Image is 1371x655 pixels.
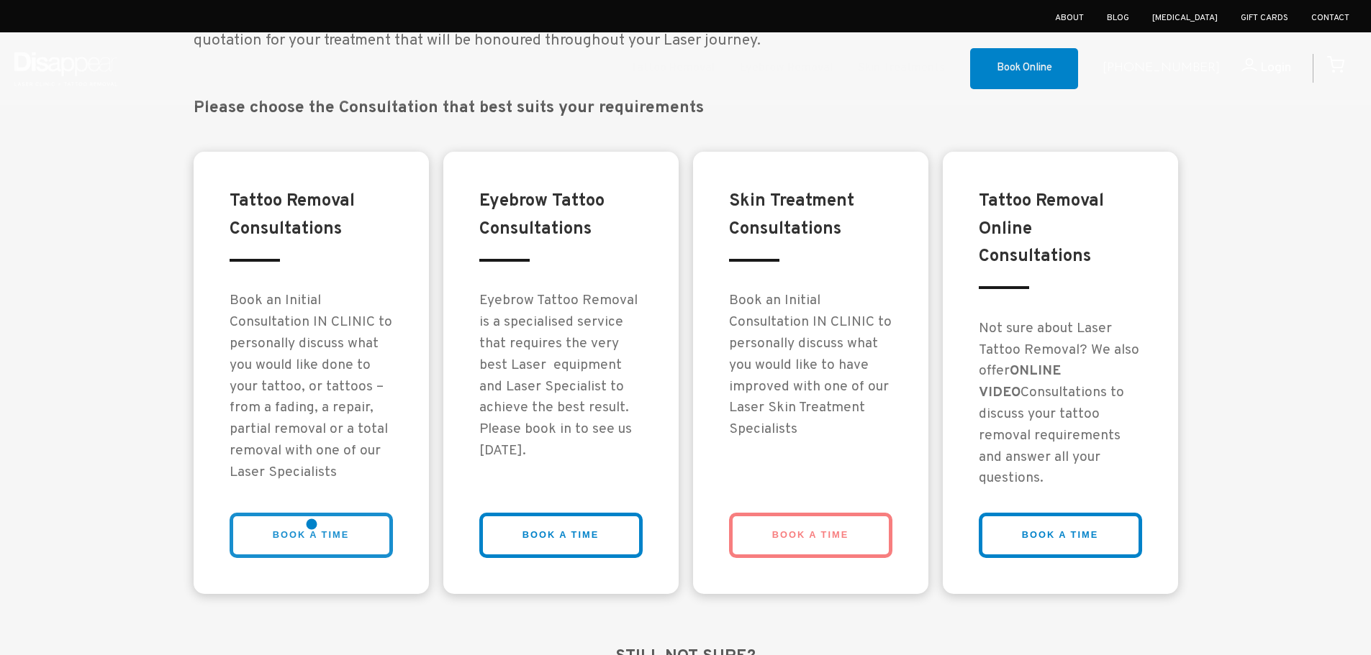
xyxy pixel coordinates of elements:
[479,513,643,558] a: BOOK A TIME
[1152,12,1218,24] a: [MEDICAL_DATA]
[979,191,1104,267] strong: Tattoo Removal Online Consultations
[979,513,1142,558] a: BOOK A TIME
[979,320,1139,487] big: Not sure about Laser Tattoo Removal? We also offer Consultations to discuss your tattoo removal r...
[1107,12,1129,24] a: Blog
[1055,12,1084,24] a: About
[630,58,715,79] a: Tattoo Removal
[230,292,392,480] big: Book an Initial Consultation IN CLINIC to personally discuss what you would like done to your tat...
[740,58,833,79] a: Eyebrow Removal
[1241,12,1288,24] a: Gift Cards
[230,513,393,558] a: BOOK A TIME
[479,292,638,459] big: Eyebrow Tattoo Removal is a specialised service that requires the very best Laser equipment and L...
[194,98,704,119] big: Please choose the Consultation that best suits your requirements
[1220,58,1291,79] a: Login
[979,362,1061,401] strong: ONLINE VIDEO
[1311,12,1349,24] a: Contact
[11,43,120,94] img: Disappear - Laser Clinic and Tattoo Removal Services in Sydney, Australia
[1260,60,1291,76] span: Login
[729,292,892,438] big: Book an Initial Consultation IN CLINIC to personally discuss what you would like to have improved...
[729,191,854,239] strong: Skin Treatment Consultations
[729,513,892,558] a: BOOK A TIME
[970,48,1078,90] a: Book Online
[230,513,393,558] span: Initial Consultation
[1103,58,1220,79] a: [PHONE_NUMBER]
[479,191,605,239] strong: Eyebrow Tattoo Consultations
[858,58,945,79] a: Skin Treatments
[230,191,355,239] strong: Tattoo Removal Consultations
